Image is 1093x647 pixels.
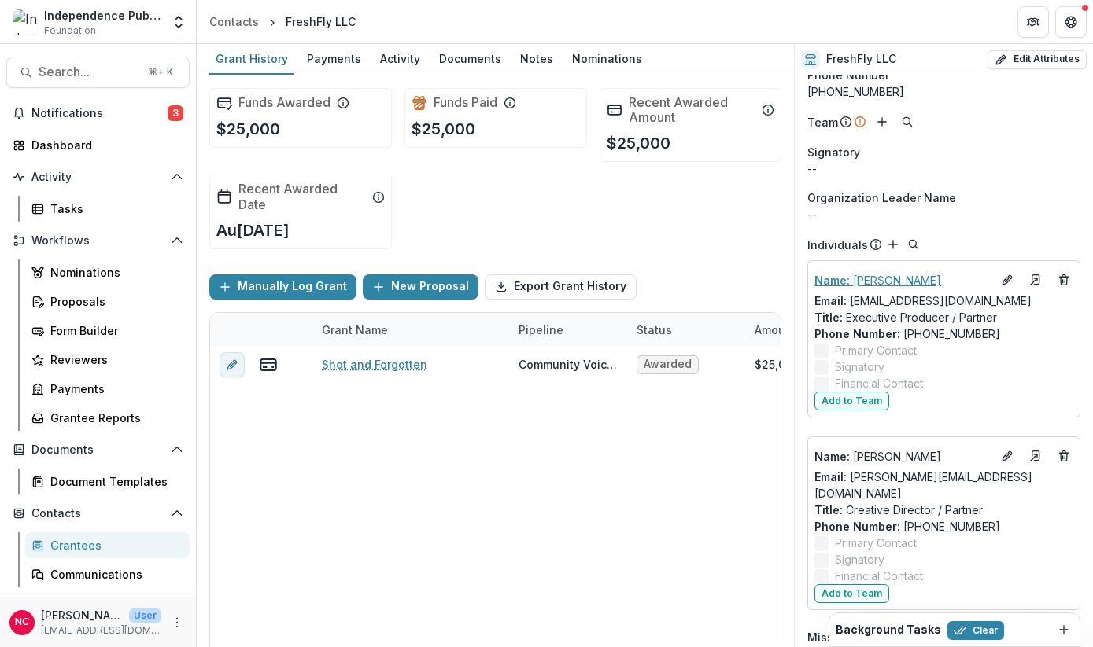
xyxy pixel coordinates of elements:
[44,24,96,38] span: Foundation
[627,313,745,347] div: Status
[168,105,183,121] span: 3
[203,10,362,33] nav: breadcrumb
[25,318,190,344] a: Form Builder
[6,437,190,462] button: Open Documents
[1054,620,1073,639] button: Dismiss
[947,621,1004,640] button: Clear
[203,10,265,33] a: Contacts
[31,137,177,153] div: Dashboard
[519,356,618,373] div: Community Voices
[129,608,161,623] p: User
[814,325,1073,342] p: [PHONE_NUMBER]
[286,13,356,30] div: FreshFly LLC
[835,375,923,392] span: Financial Contact
[31,507,164,520] span: Contacts
[807,189,956,206] span: Organization Leader Name
[836,623,941,637] h2: Background Tasks
[607,131,670,155] p: $25,000
[807,83,1080,100] div: [PHONE_NUMBER]
[209,274,356,300] button: Manually Log Grant
[6,594,190,619] button: Open Data & Reporting
[25,561,190,587] a: Communications
[220,351,245,377] button: edit
[814,292,1032,309] a: Email: [EMAIL_ADDRESS][DOMAIN_NAME]
[835,535,917,551] span: Primary Contact
[209,13,259,30] div: Contacts
[814,274,850,287] span: Name :
[50,410,177,426] div: Grantee Reports
[25,405,190,431] a: Grantee Reports
[168,6,190,38] button: Open entity switcher
[301,44,367,75] a: Payments
[301,47,367,70] div: Payments
[259,355,278,373] button: view-payments
[363,274,478,300] button: New Proposal
[1055,6,1087,38] button: Get Help
[433,47,508,70] div: Documents
[998,270,1017,289] button: Edit
[216,219,290,242] p: Au[DATE]
[814,272,991,289] a: Name: [PERSON_NAME]
[25,376,190,402] a: Payments
[6,57,190,88] button: Search...
[898,112,917,131] button: Search
[814,448,991,465] a: Name: [PERSON_NAME]
[644,358,692,371] span: Awarded
[627,322,681,338] div: Status
[312,313,509,347] div: Grant Name
[745,322,857,338] div: Amount Awarded
[566,47,648,70] div: Nominations
[807,160,1080,177] div: --
[814,450,850,463] span: Name :
[31,443,164,457] span: Documents
[412,117,475,141] p: $25,000
[50,322,177,339] div: Form Builder
[41,607,123,623] p: [PERSON_NAME]
[745,313,863,347] div: Amount Awarded
[814,294,847,307] span: Email:
[44,7,161,24] div: Independence Public Media Foundation
[13,9,38,35] img: Independence Public Media Foundation
[835,551,884,568] span: Signatory
[826,53,896,66] h2: FreshFly LLC
[25,347,190,373] a: Reviewers
[31,234,164,248] span: Workflows
[807,114,838,131] p: Team
[6,501,190,526] button: Open Contacts
[1054,447,1073,465] button: Deletes
[50,537,177,553] div: Grantees
[50,473,177,490] div: Document Templates
[374,47,426,70] div: Activity
[6,164,190,189] button: Open Activity
[6,101,190,126] button: Notifications3
[39,64,138,79] span: Search...
[50,293,177,310] div: Proposals
[814,518,1073,535] p: [PHONE_NUMBER]
[434,95,497,110] h2: Funds Paid
[1054,270,1073,289] button: Deletes
[50,566,177,583] div: Communications
[814,327,900,340] span: Phone Number :
[884,235,903,254] button: Add
[814,311,843,324] span: Title :
[566,44,648,75] a: Nominations
[814,584,889,603] button: Add to Team
[873,112,892,131] button: Add
[814,503,843,516] span: Title :
[145,64,176,81] div: ⌘ + K
[814,502,1073,518] p: Creative Director / Partner
[814,309,1073,325] p: Executive Producer / Partner
[31,171,164,184] span: Activity
[25,259,190,285] a: Nominations
[509,313,627,347] div: Pipeline
[807,629,851,645] span: Mission
[6,132,190,158] a: Dashboard
[1023,267,1048,292] a: Go to contact
[629,95,756,125] h2: Recent Awarded Amount
[168,613,186,632] button: More
[216,117,280,141] p: $25,000
[814,272,991,289] p: [PERSON_NAME]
